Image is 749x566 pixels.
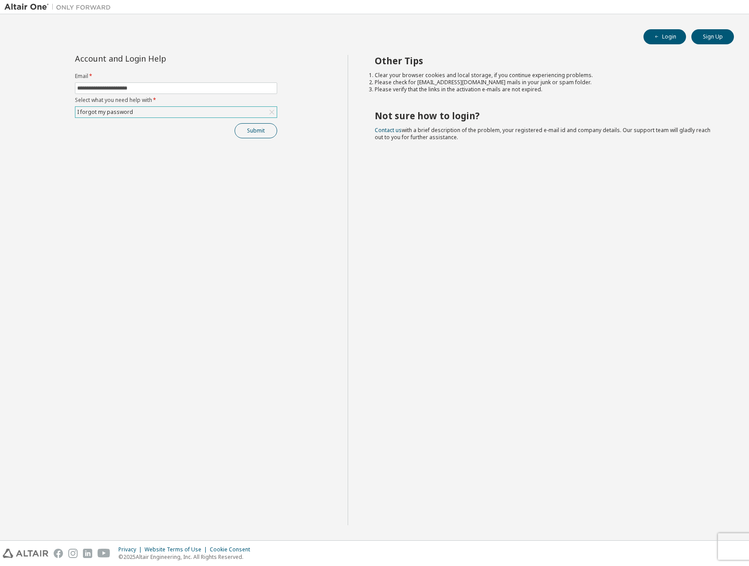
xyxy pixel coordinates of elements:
button: Sign Up [691,29,734,44]
h2: Not sure how to login? [375,110,718,121]
img: facebook.svg [54,549,63,558]
p: © 2025 Altair Engineering, Inc. All Rights Reserved. [118,553,255,561]
div: I forgot my password [76,107,134,117]
label: Email [75,73,277,80]
img: altair_logo.svg [3,549,48,558]
a: Contact us [375,126,402,134]
div: Account and Login Help [75,55,237,62]
h2: Other Tips [375,55,718,66]
img: youtube.svg [98,549,110,558]
button: Login [643,29,686,44]
div: Website Terms of Use [145,546,210,553]
span: with a brief description of the problem, your registered e-mail id and company details. Our suppo... [375,126,710,141]
div: Cookie Consent [210,546,255,553]
button: Submit [235,123,277,138]
img: Altair One [4,3,115,12]
li: Please verify that the links in the activation e-mails are not expired. [375,86,718,93]
div: I forgot my password [75,107,277,117]
img: linkedin.svg [83,549,92,558]
label: Select what you need help with [75,97,277,104]
div: Privacy [118,546,145,553]
li: Clear your browser cookies and local storage, if you continue experiencing problems. [375,72,718,79]
img: instagram.svg [68,549,78,558]
li: Please check for [EMAIL_ADDRESS][DOMAIN_NAME] mails in your junk or spam folder. [375,79,718,86]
